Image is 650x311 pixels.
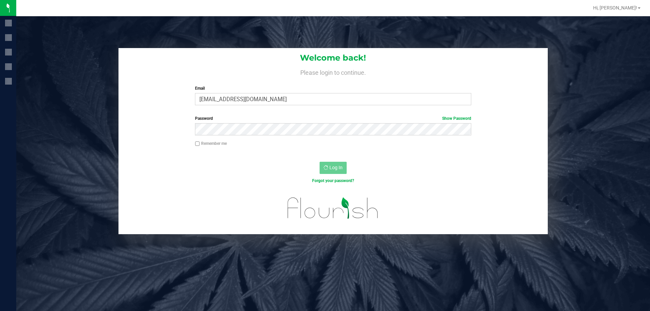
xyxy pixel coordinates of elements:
[118,53,548,62] h1: Welcome back!
[195,141,200,146] input: Remember me
[279,191,387,225] img: flourish_logo.svg
[329,165,343,170] span: Log In
[195,116,213,121] span: Password
[312,178,354,183] a: Forgot your password?
[195,140,227,147] label: Remember me
[320,162,347,174] button: Log In
[118,68,548,76] h4: Please login to continue.
[195,85,471,91] label: Email
[593,5,637,10] span: Hi, [PERSON_NAME]!
[442,116,471,121] a: Show Password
